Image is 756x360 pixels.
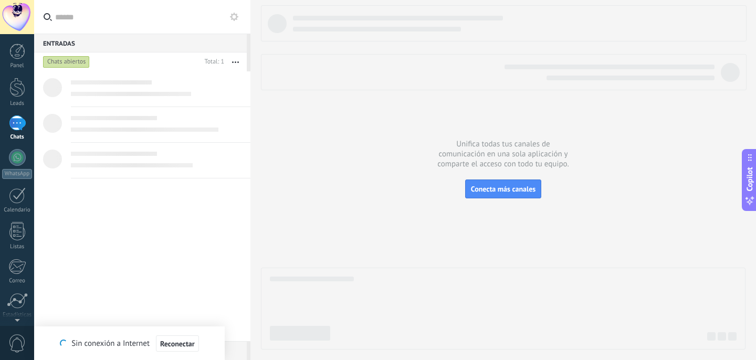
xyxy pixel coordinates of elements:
[156,335,199,352] button: Reconectar
[2,134,33,141] div: Chats
[160,340,195,347] span: Reconectar
[465,179,541,198] button: Conecta más canales
[201,57,224,67] div: Total: 1
[2,169,32,179] div: WhatsApp
[43,56,90,68] div: Chats abiertos
[471,184,535,194] span: Conecta más canales
[60,335,198,352] div: Sin conexión a Internet
[2,100,33,107] div: Leads
[2,243,33,250] div: Listas
[2,278,33,284] div: Correo
[2,207,33,214] div: Calendario
[2,62,33,69] div: Panel
[34,34,247,52] div: Entradas
[744,167,755,192] span: Copilot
